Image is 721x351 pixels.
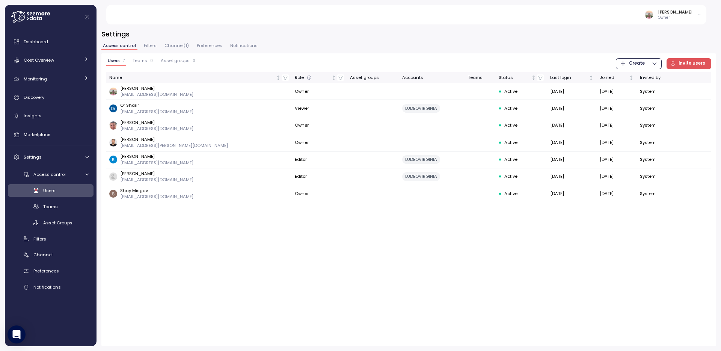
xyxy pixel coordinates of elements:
th: RoleNot sorted [292,72,347,83]
span: Filters [33,236,46,242]
div: Not sorted [276,75,281,80]
div: Not sorted [531,75,536,80]
span: Notifications [33,284,61,290]
td: [DATE] [547,100,596,117]
div: [PERSON_NAME] [658,9,692,15]
span: Create [629,59,645,69]
span: Insights [24,113,42,119]
span: Users [108,59,120,63]
td: Viewer [292,100,347,117]
div: Teams [468,74,493,81]
th: Last loginNot sorted [547,72,596,83]
a: Asset Groups [8,216,94,229]
span: Access control [33,171,66,177]
p: 7 [123,58,125,64]
span: Active [504,139,517,146]
th: StatusNot sorted [496,72,547,83]
span: Channel [33,252,53,258]
h3: Settings [101,29,716,39]
p: 0 [193,58,195,64]
div: LUDEOVIRGINIA [402,155,440,164]
td: [DATE] [597,117,637,134]
p: 0 [150,58,153,64]
td: Owner [292,134,347,151]
a: Teams [8,200,94,213]
td: [DATE] [547,134,596,151]
span: Active [504,156,517,163]
p: [PERSON_NAME] [120,153,193,159]
a: Dashboard [8,34,94,49]
td: Editor [292,151,347,168]
div: Role [295,74,330,81]
p: [EMAIL_ADDRESS][DOMAIN_NAME] [120,91,193,97]
a: Notifications [8,281,94,294]
span: Dashboard [24,39,48,45]
div: Open Intercom Messenger [8,325,26,343]
img: ACg8ocKtgDyIcVJvXMapMHOpoaPa_K8-NdUkanAARjT4z4hMWza8bHg=s96-c [645,11,653,18]
p: [EMAIL_ADDRESS][DOMAIN_NAME] [120,109,193,115]
span: Active [504,105,517,112]
td: [DATE] [547,151,596,168]
span: Monitoring [24,76,47,82]
a: Access control [8,168,94,180]
img: ACg8ocJvTdOnerRbDvgYcR0lI2fO8Y5KxAOX-zXqgzUEBGkvfhApcg=s96-c [109,190,117,198]
span: Cost Overview [24,57,54,63]
td: [DATE] [547,168,596,185]
span: Teams [43,204,58,210]
a: Channel [8,249,94,261]
p: [PERSON_NAME] [120,120,193,126]
p: [PERSON_NAME] [120,171,193,177]
td: [DATE] [547,117,596,134]
span: Preferences [33,268,59,274]
div: Not sorted [588,75,594,80]
div: Status [499,74,530,81]
span: Active [504,88,517,95]
span: Marketplace [24,132,50,138]
p: [EMAIL_ADDRESS][DOMAIN_NAME] [120,177,193,183]
span: Asset groups [161,59,190,63]
span: Asset Groups [43,220,72,226]
span: Access control [103,44,136,48]
p: [PERSON_NAME] [120,136,228,142]
span: Notifications [230,44,258,48]
p: Or Sharir [120,102,193,108]
td: [DATE] [597,100,637,117]
td: [DATE] [597,185,637,202]
a: Cost Overview [8,53,94,68]
span: Active [504,191,517,197]
td: [DATE] [547,83,596,100]
span: Preferences [197,44,222,48]
button: Collapse navigation [82,14,92,20]
button: Create [616,58,661,69]
img: ACg8ocL-VsoeTZeA2j1lesdpIkP30vcg6kaHQ0COvopF897QunykNA=s96-c [109,156,117,163]
th: JoinedNot sorted [597,72,637,83]
a: Discovery [8,90,94,105]
td: [DATE] [547,185,596,202]
div: LUDEOVIRGINIA [402,172,440,181]
td: System [637,134,677,151]
a: Users [8,184,94,197]
td: System [637,83,677,100]
td: Editor [292,168,347,185]
div: Accounts [402,74,462,81]
td: [DATE] [597,151,637,168]
div: Asset groups [350,74,396,81]
span: Active [504,173,517,180]
span: Active [504,122,517,129]
span: Invite users [679,59,705,69]
div: Joined [600,74,627,81]
span: Channel ( 1 ) [164,44,189,48]
a: Monitoring [8,71,94,86]
img: ACg8ocJm_vwtP596WDKCgkds7tkc5W7O2W3t1VI6JmNyBP5s5y6C9m8=s96-c [109,172,117,180]
th: NameNot sorted [106,72,292,83]
p: [EMAIL_ADDRESS][DOMAIN_NAME] [120,194,193,200]
p: Shay Misgav [120,188,193,194]
td: [DATE] [597,134,637,151]
a: Settings [8,150,94,165]
img: ACg8ocKDr0UZeXFAZl_Y5s3ewSUZAXU0Z3K2z9_QIyCav3yEuMKgeEA=s96-c [109,139,117,147]
td: System [637,151,677,168]
span: Discovery [24,94,44,100]
td: System [637,117,677,134]
img: ALV-UjVslZhqcVog7xsPWUY1MEyCpw9bVg0fM6Xl7tda5dPWhio2Y6uqwManNguOBtq3Xt_QZJ3vxYnCzmzWkxfKwXqZw9pzc... [109,121,117,129]
p: [EMAIL_ADDRESS][DOMAIN_NAME] [120,126,193,132]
